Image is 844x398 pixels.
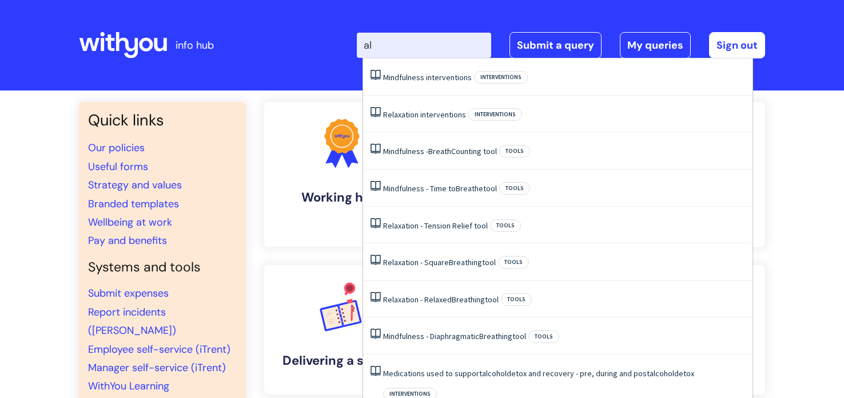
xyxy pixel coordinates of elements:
[709,32,765,58] a: Sign out
[498,256,529,269] span: Tools
[88,160,148,174] a: Useful forms
[88,197,179,211] a: Branded templates
[383,220,488,231] a: Relaxation - Tension Relief tool
[383,146,497,156] a: Mindfulness -BreathCounting tool
[620,32,691,58] a: My queries
[88,259,237,275] h4: Systems and tools
[383,257,496,267] a: Relaxation - SquareBreathingtool
[88,141,145,155] a: Our policies
[88,305,176,337] a: Report incidents ([PERSON_NAME])
[88,215,172,229] a: Wellbeing at work
[383,72,472,82] a: Mindfulness interventions
[509,32,602,58] a: Submit a query
[428,146,451,156] span: Breath
[490,219,521,232] span: Tools
[357,32,765,58] div: | -
[273,190,411,205] h4: Working here
[479,331,512,341] span: Breathing
[357,33,491,58] input: Search
[176,36,214,54] p: info hub
[264,265,420,395] a: Delivering a service
[499,145,530,157] span: Tools
[383,368,694,379] a: Medications used to supportalcoholdetox and recovery - pre, during and postalcoholdetox
[501,293,532,306] span: Tools
[264,102,420,247] a: Working here
[650,368,674,379] span: alcohol
[88,178,182,192] a: Strategy and values
[88,234,167,247] a: Pay and benefits
[482,368,507,379] span: alcohol
[383,183,497,194] a: Mindfulness - Time toBreathetool
[273,353,411,368] h4: Delivering a service
[474,71,528,84] span: Interventions
[468,108,522,121] span: Interventions
[88,286,169,300] a: Submit expenses
[449,257,482,267] span: Breathing
[383,331,526,341] a: Mindfulness - DiaphragmaticBreathingtool
[88,342,230,356] a: Employee self-service (iTrent)
[88,379,169,393] a: WithYou Learning
[452,294,485,305] span: Breathing
[456,183,483,194] span: Breathe
[383,109,466,120] a: Relaxation interventions
[383,294,499,305] a: Relaxation - RelaxedBreathingtool
[88,361,226,375] a: Manager self-service (iTrent)
[528,330,559,343] span: Tools
[88,111,237,129] h3: Quick links
[499,182,530,195] span: Tools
